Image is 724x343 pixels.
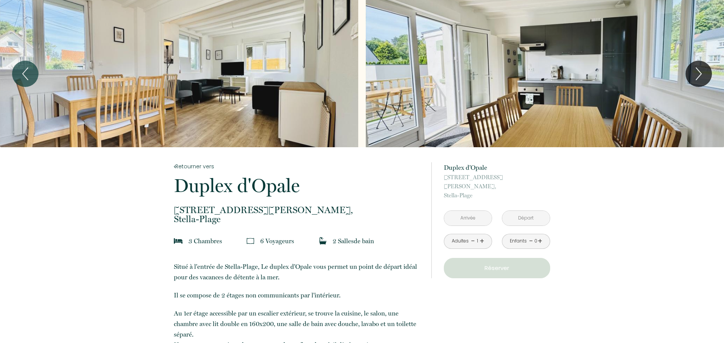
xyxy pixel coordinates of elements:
p: Il se compose de 2 étages non communicants par l'intérieur. [174,290,421,300]
button: Réserver [444,258,550,278]
p: 6 Voyageur [260,236,294,246]
a: + [480,235,484,247]
p: Situé à l'entrée de Stella-Plage, Le duplex d'Opale vous permet un point de départ idéal pour des... [174,261,421,282]
p: Réserver [446,264,548,273]
img: guests [247,237,254,245]
a: + [538,235,542,247]
div: Enfants [510,238,527,245]
a: - [471,235,475,247]
a: - [529,235,533,247]
span: [STREET_ADDRESS][PERSON_NAME], [174,206,421,215]
p: 2 Salle de bain [333,236,374,246]
span: [STREET_ADDRESS][PERSON_NAME], [444,173,550,191]
a: Retourner vers [174,162,421,171]
div: Adultes [452,238,469,245]
div: 1 [476,238,479,245]
p: Stella-Plage [444,173,550,200]
button: Previous [12,61,38,87]
p: Stella-Plage [174,206,421,224]
input: Arrivée [444,211,492,226]
span: s [291,237,294,245]
button: Next [686,61,712,87]
p: Duplex d'Opale [174,176,421,195]
span: s [219,237,222,245]
div: 0 [534,238,538,245]
span: s [351,237,354,245]
p: Duplex d'Opale [444,162,550,173]
input: Départ [502,211,550,226]
p: 3 Chambre [189,236,222,246]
